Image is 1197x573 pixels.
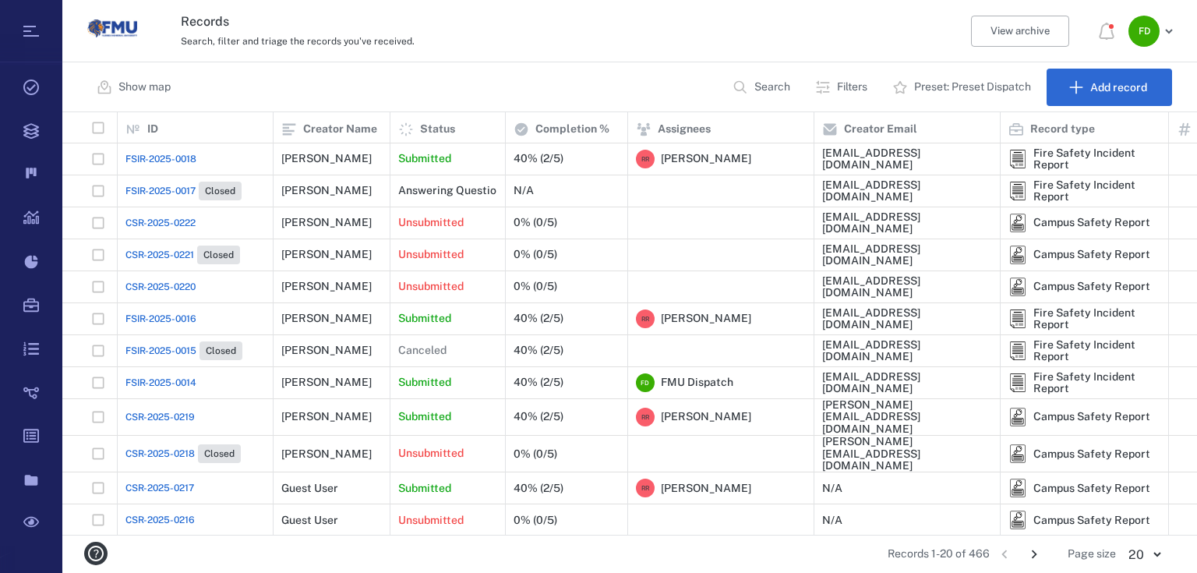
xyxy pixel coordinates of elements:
div: Fire Safety Incident Report [1033,371,1160,395]
p: Completion % [535,122,609,137]
img: icon Fire Safety Incident Report [1008,150,1027,168]
div: 40% (2/5) [514,483,563,494]
span: Closed [200,249,237,262]
span: FSIR-2025-0017 [125,184,196,198]
div: [PERSON_NAME][EMAIL_ADDRESS][DOMAIN_NAME] [822,436,992,472]
div: Fire Safety Incident Report [1033,179,1160,203]
div: [PERSON_NAME] [281,281,372,292]
a: CSR-2025-0216 [125,513,195,527]
span: [PERSON_NAME] [661,409,751,425]
p: Creator Name [303,122,377,137]
a: FSIR-2025-0017Closed [125,182,242,200]
p: Submitted [398,409,451,425]
span: FSIR-2025-0015 [125,344,196,358]
p: Assignees [658,122,711,137]
img: icon Campus Safety Report [1008,408,1027,426]
span: CSR-2025-0217 [125,481,194,495]
img: icon Campus Safety Report [1008,444,1027,463]
img: icon Fire Safety Incident Report [1008,309,1027,328]
div: [PERSON_NAME] [281,153,372,164]
div: 40% (2/5) [514,153,563,164]
p: Search [754,80,790,95]
button: help [78,536,114,571]
img: icon Campus Safety Report [1008,246,1027,264]
a: FSIR-2025-0016 [125,312,196,326]
div: Fire Safety Incident Report [1008,150,1027,168]
span: [PERSON_NAME] [661,481,751,497]
nav: pagination navigation [990,542,1049,567]
div: 40% (2/5) [514,377,563,388]
div: Campus Safety Report [1033,448,1150,460]
p: Canceled [398,343,447,359]
div: Fire Safety Incident Report [1033,147,1160,172]
div: [EMAIL_ADDRESS][DOMAIN_NAME] [822,307,992,331]
p: Unsubmitted [398,279,464,295]
a: Go home [87,4,137,59]
div: Campus Safety Report [1033,515,1150,526]
div: R R [636,479,655,497]
img: Florida Memorial University logo [87,4,137,54]
button: Add record [1047,69,1172,106]
button: View archive [971,16,1069,47]
div: R R [636,309,655,328]
span: Closed [201,447,238,461]
span: CSR-2025-0220 [125,280,196,294]
button: FD [1128,16,1178,47]
a: CSR-2025-0222 [125,216,196,230]
div: R R [636,408,655,426]
img: icon Campus Safety Report [1008,214,1027,232]
div: [PERSON_NAME] [281,217,372,228]
span: Closed [202,185,238,198]
div: N/A [514,185,534,196]
div: 0% (0/5) [514,217,557,228]
div: Campus Safety Report [1033,411,1150,423]
div: 0% (0/5) [514,448,557,460]
div: [EMAIL_ADDRESS][DOMAIN_NAME] [822,211,992,235]
a: FSIR-2025-0014 [125,376,196,390]
div: [EMAIL_ADDRESS][DOMAIN_NAME] [822,147,992,172]
button: Show map [87,69,183,106]
button: Preset: Preset Dispatch [883,69,1043,106]
div: [EMAIL_ADDRESS][DOMAIN_NAME] [822,179,992,203]
div: Campus Safety Report [1033,281,1150,292]
a: FSIR-2025-0018 [125,152,196,166]
span: [PERSON_NAME] [661,151,751,167]
a: FSIR-2025-0015Closed [125,341,242,360]
div: 0% (0/5) [514,515,557,526]
div: [EMAIL_ADDRESS][DOMAIN_NAME] [822,275,992,299]
div: [PERSON_NAME] [281,448,372,460]
div: Campus Safety Report [1033,249,1150,260]
a: CSR-2025-0219 [125,410,195,424]
div: 40% (2/5) [514,345,563,356]
div: [PERSON_NAME] [281,411,372,423]
div: Fire Safety Incident Report [1008,373,1027,392]
span: Records 1-20 of 466 [888,546,990,562]
div: 0% (0/5) [514,249,557,260]
div: Campus Safety Report [1008,246,1027,264]
p: Answering Questions [398,183,508,199]
div: Campus Safety Report [1033,217,1150,228]
div: 20 [1116,546,1172,564]
div: [PERSON_NAME] [281,377,372,388]
div: [PERSON_NAME] [281,249,372,260]
img: icon Fire Safety Incident Report [1008,182,1027,200]
div: [PERSON_NAME] [281,345,372,356]
p: Creator Email [844,122,917,137]
div: 40% (2/5) [514,411,563,423]
div: [PERSON_NAME] [281,313,372,324]
div: 0% (0/5) [514,281,557,292]
div: Guest User [281,515,338,526]
p: Unsubmitted [398,513,464,529]
img: icon Fire Safety Incident Report [1008,341,1027,360]
p: Unsubmitted [398,446,464,462]
div: Campus Safety Report [1033,483,1150,494]
span: FMU Dispatch [661,375,733,391]
h3: Records [181,12,790,31]
div: Campus Safety Report [1008,444,1027,463]
a: CSR-2025-0221Closed [125,246,240,264]
a: CSR-2025-0218Closed [125,444,241,463]
button: Filters [806,69,880,106]
div: Fire Safety Incident Report [1008,341,1027,360]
